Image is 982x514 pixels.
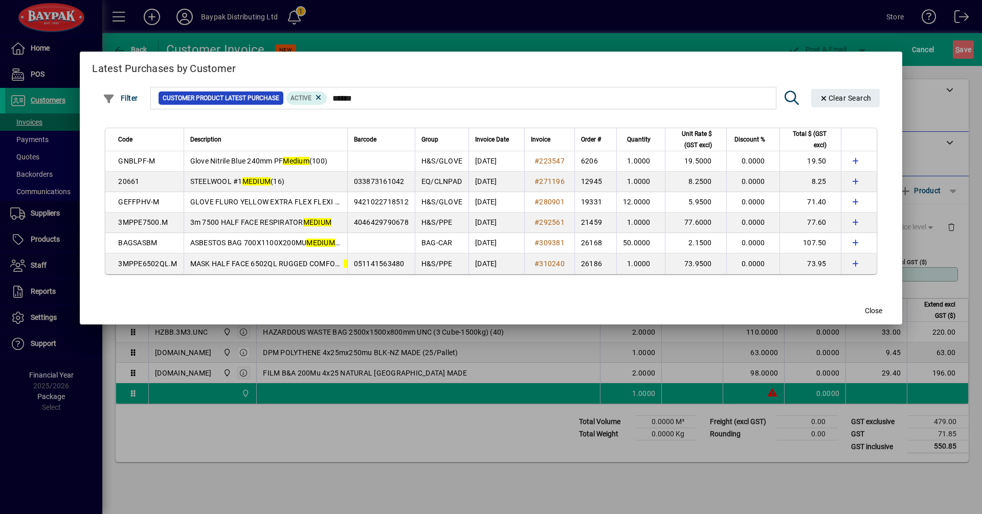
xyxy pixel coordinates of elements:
[531,134,550,145] span: Invoice
[539,218,565,226] span: 292561
[531,134,568,145] div: Invoice
[786,128,836,151] div: Total $ (GST excl)
[475,134,509,145] span: Invoice Date
[616,253,665,274] td: 1.0000
[811,89,880,107] button: Clear
[665,172,726,192] td: 8.2500
[190,218,332,226] span: 3m 7500 HALF FACE RESPIRATOR
[531,217,568,228] a: #292561
[468,172,524,192] td: [DATE]
[163,93,279,103] span: Customer Product Latest Purchase
[118,218,168,226] span: 3MPPE7500.M
[190,239,349,247] span: ASBESTOS BAG 700X1100X200MU (50)
[354,198,409,206] span: 9421022718512
[574,213,616,233] td: 21459
[468,233,524,253] td: [DATE]
[539,198,565,206] span: 280901
[665,192,726,213] td: 5.9500
[819,94,872,102] span: Clear Search
[726,253,779,274] td: 0.0000
[421,239,453,247] span: BAG-CAR
[190,260,372,268] span: MASK HALF FACE 6502QL RUGGED COMFORT
[616,233,665,253] td: 50.0000
[118,260,177,268] span: 3MPPE6502QL.M
[786,128,827,151] span: Total $ (GST excl)
[779,192,841,213] td: 71.40
[190,134,341,145] div: Description
[421,198,462,206] span: H&S/GLOVE
[616,151,665,172] td: 1.0000
[665,233,726,253] td: 2.1500
[80,52,902,81] h2: Latest Purchases by Customer
[190,157,328,165] span: Glove Nitrile Blue 240mm PF (100)
[574,192,616,213] td: 19331
[190,177,285,185] span: STEELWOOL #1 (16)
[534,177,539,185] span: #
[421,134,462,145] div: Group
[468,213,524,233] td: [DATE]
[531,196,568,207] a: #280901
[534,157,539,165] span: #
[354,260,405,268] span: 051141563480
[779,151,841,172] td: 19.50
[190,134,221,145] span: Description
[354,218,409,226] span: 4046429790678
[616,192,665,213] td: 12.0000
[421,134,438,145] span: Group
[779,172,841,192] td: 8.25
[103,94,138,102] span: Filter
[616,213,665,233] td: 1.0000
[726,151,779,172] td: 0.0000
[531,155,568,167] a: #223547
[665,213,726,233] td: 77.6000
[118,134,132,145] span: Code
[531,258,568,269] a: #310240
[118,239,157,247] span: BAGSASBM
[539,260,565,268] span: 310240
[726,233,779,253] td: 0.0000
[574,151,616,172] td: 6206
[534,218,539,226] span: #
[779,233,841,253] td: 107.50
[354,134,409,145] div: Barcode
[306,239,335,247] em: MEDIUM
[421,260,453,268] span: H&S/PPE
[531,237,568,248] a: #309381
[539,157,565,165] span: 223547
[672,128,712,151] span: Unit Rate $ (GST excl)
[534,198,539,206] span: #
[857,302,890,320] button: Close
[468,151,524,172] td: [DATE]
[779,253,841,274] td: 73.95
[354,134,376,145] span: Barcode
[468,253,524,274] td: [DATE]
[665,253,726,274] td: 73.9500
[344,260,372,268] em: MEDIUM
[190,198,392,206] span: GLOVE FLURO YELLOW EXTRA FLEX FLEXI PRO (12)
[665,151,726,172] td: 19.5000
[118,134,177,145] div: Code
[468,192,524,213] td: [DATE]
[531,176,568,187] a: #271196
[574,253,616,274] td: 26186
[726,192,779,213] td: 0.0000
[574,233,616,253] td: 26168
[581,134,610,145] div: Order #
[118,198,159,206] span: GEFFPHV-M
[581,134,601,145] span: Order #
[539,177,565,185] span: 271196
[421,177,462,185] span: EQ/CLNPAD
[118,157,155,165] span: GNBLPF-M
[734,134,765,145] span: Discount %
[865,306,882,316] span: Close
[616,172,665,192] td: 1.0000
[539,239,565,247] span: 309381
[726,213,779,233] td: 0.0000
[574,172,616,192] td: 12945
[627,134,651,145] span: Quantity
[100,89,141,107] button: Filter
[421,218,453,226] span: H&S/PPE
[354,177,405,185] span: 033873161042
[672,128,721,151] div: Unit Rate $ (GST excl)
[779,213,841,233] td: 77.60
